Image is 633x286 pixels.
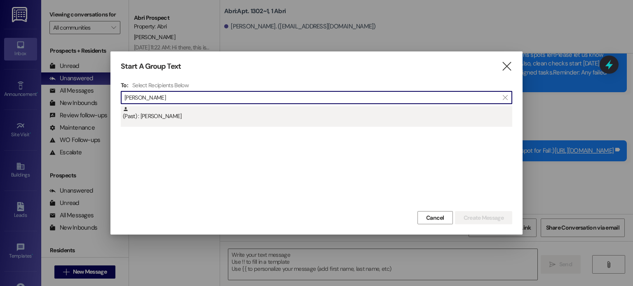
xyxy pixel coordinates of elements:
[123,106,512,121] div: (Past) : [PERSON_NAME]
[417,211,453,224] button: Cancel
[501,62,512,71] i: 
[499,91,512,104] button: Clear text
[464,214,504,222] span: Create Message
[124,92,499,103] input: Search for any contact or apartment
[121,62,181,71] h3: Start A Group Text
[121,81,128,89] h3: To:
[426,214,444,222] span: Cancel
[121,106,512,127] div: (Past) : [PERSON_NAME]
[132,81,189,89] h4: Select Recipients Below
[455,211,512,224] button: Create Message
[503,94,507,101] i: 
